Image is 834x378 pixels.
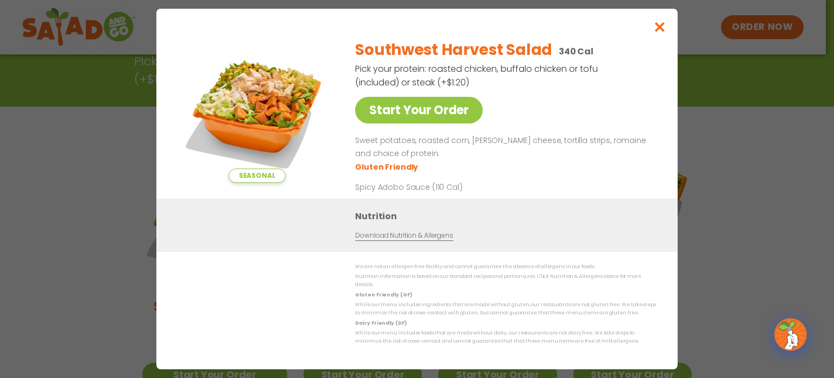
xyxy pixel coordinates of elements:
a: Download Nutrition & Allergens [355,231,453,241]
p: While our menu includes ingredients that are made without gluten, our restaurants are not gluten ... [355,301,656,318]
p: We are not an allergen free facility and cannot guarantee the absence of allergens in our foods. [355,263,656,271]
p: 340 Cal [559,45,593,58]
p: Nutrition information is based on our standard recipes and portion sizes. Click Nutrition & Aller... [355,272,656,289]
li: Gluten Friendly [355,162,420,173]
p: Pick your protein: roasted chicken, buffalo chicken or tofu (included) or steak (+$1.20) [355,62,599,89]
h3: Nutrition [355,209,661,223]
p: While our menu includes foods that are made without dairy, our restaurants are not dairy free. We... [355,329,656,346]
img: wpChatIcon [775,319,806,350]
p: Sweet potatoes, roasted corn, [PERSON_NAME] cheese, tortilla strips, romaine and choice of protein. [355,134,652,160]
span: Seasonal [229,169,286,183]
p: Spicy Adobo Sauce (110 Cal) [355,182,556,193]
img: Featured product photo for Southwest Harvest Salad [181,30,333,183]
strong: Gluten Friendly (GF) [355,292,412,298]
button: Close modal [642,9,678,45]
strong: Dairy Friendly (DF) [355,320,406,326]
h2: Southwest Harvest Salad [355,39,552,61]
a: Start Your Order [355,97,483,123]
